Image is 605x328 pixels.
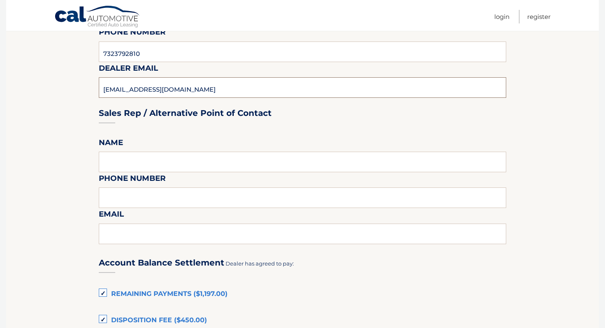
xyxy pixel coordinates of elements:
[226,260,294,267] span: Dealer has agreed to pay:
[54,5,141,29] a: Cal Automotive
[99,108,272,118] h3: Sales Rep / Alternative Point of Contact
[99,26,166,41] label: Phone Number
[99,172,166,187] label: Phone Number
[99,136,123,152] label: Name
[99,208,124,223] label: Email
[527,10,551,23] a: Register
[99,286,506,303] label: Remaining Payments ($1,197.00)
[99,258,224,268] h3: Account Balance Settlement
[99,62,158,77] label: Dealer Email
[494,10,510,23] a: Login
